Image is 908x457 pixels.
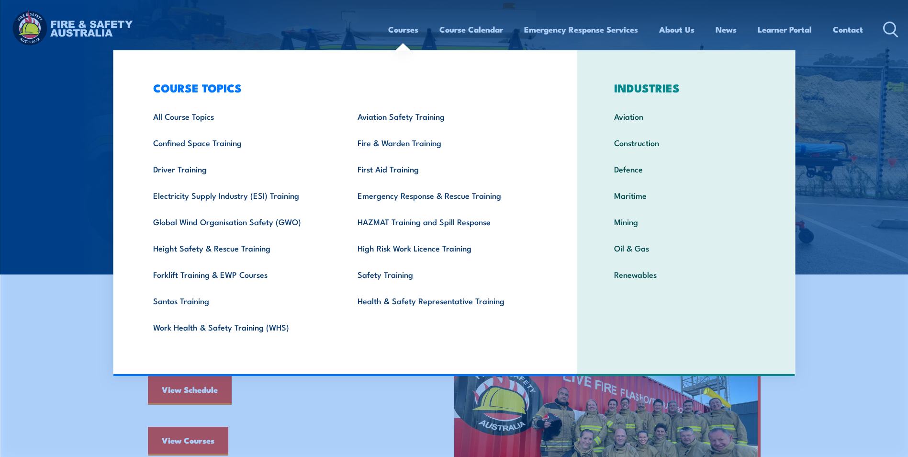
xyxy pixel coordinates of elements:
a: All Course Topics [138,103,343,129]
a: Work Health & Safety Training (WHS) [138,314,343,340]
a: Height Safety & Rescue Training [138,235,343,261]
a: Course Calendar [439,17,503,42]
a: Construction [599,129,773,156]
a: First Aid Training [343,156,547,182]
h3: COURSE TOPICS [138,81,547,94]
a: Learner Portal [758,17,812,42]
a: Emergency Response & Rescue Training [343,182,547,208]
h3: INDUSTRIES [599,81,773,94]
a: Fire & Warden Training [343,129,547,156]
a: Santos Training [138,287,343,314]
a: High Risk Work Licence Training [343,235,547,261]
a: Contact [833,17,863,42]
a: Mining [599,208,773,235]
a: Courses [388,17,418,42]
a: Aviation [599,103,773,129]
a: Defence [599,156,773,182]
a: Emergency Response Services [524,17,638,42]
a: Maritime [599,182,773,208]
a: View Schedule [148,376,232,405]
a: Renewables [599,261,773,287]
a: Global Wind Organisation Safety (GWO) [138,208,343,235]
a: Health & Safety Representative Training [343,287,547,314]
a: Forklift Training & EWP Courses [138,261,343,287]
a: Oil & Gas [599,235,773,261]
a: News [716,17,737,42]
a: Safety Training [343,261,547,287]
a: Confined Space Training [138,129,343,156]
a: Driver Training [138,156,343,182]
a: View Courses [148,427,228,456]
a: Electricity Supply Industry (ESI) Training [138,182,343,208]
a: About Us [659,17,695,42]
a: HAZMAT Training and Spill Response [343,208,547,235]
a: Aviation Safety Training [343,103,547,129]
